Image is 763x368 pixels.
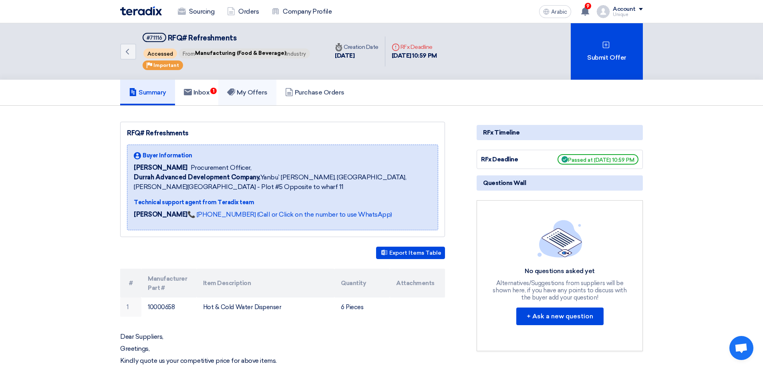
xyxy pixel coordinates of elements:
font: Technical support agent from Teradix team [134,199,254,206]
a: 📞 [PHONE_NUMBER] (Call or Click on the number to use WhatsApp) [187,211,392,218]
font: 1 [213,88,215,94]
font: Orders [238,8,259,15]
font: 9 [586,3,590,9]
font: #71116 [147,35,162,41]
button: + Ask a new question [516,308,604,325]
font: Greetings, [120,345,149,352]
font: # [129,280,133,287]
font: 1 [127,304,129,311]
img: Teradix logo [120,6,162,16]
font: Attachments [396,280,435,287]
font: Questions Wall [483,179,526,187]
a: Purchase Orders [276,80,353,105]
font: Industry [286,51,306,57]
font: 10000658 [148,304,175,311]
font: [DATE] 10:59 PM [392,52,437,59]
font: My Offers [237,88,268,96]
font: Unique [613,12,628,17]
font: Inbox [193,88,210,96]
img: profile_test.png [597,5,610,18]
font: Passed at [DATE] 10:59 PM [568,157,634,163]
font: From [183,51,195,57]
font: Procurement Officer, [191,164,251,171]
font: Purchase Orders [295,88,344,96]
button: Export Items Table [376,247,445,259]
font: + Ask a new question [527,312,593,320]
font: Creation Date [344,44,378,50]
font: Item Description [203,280,251,287]
font: Important [153,62,179,68]
font: Manufacturing (Food & Beverage) [195,50,286,56]
a: Orders [221,3,265,20]
img: empty_state_list.svg [538,220,582,257]
font: [DATE] [335,52,354,59]
a: Sourcing [171,3,221,20]
font: [PERSON_NAME] [134,164,187,171]
font: Export Items Table [389,249,441,256]
h5: RFQ# Refreshments [143,33,311,43]
font: Alternatives/Suggestions from suppliers will be shown here, if you have any points to discuss wit... [493,280,626,301]
font: RFQ# Refreshments [168,34,237,42]
font: Summary [139,88,166,96]
a: Inbox1 [175,80,219,105]
font: Account [613,6,636,12]
font: Manufacturer Part # [148,275,187,292]
font: RFx Deadline [481,156,518,163]
font: RFQ# Refreshments [127,129,189,137]
font: Submit Offer [587,54,626,61]
font: Sourcing [189,8,214,15]
font: RFx Deadline [401,44,433,50]
a: My Offers [218,80,276,105]
font: No questions asked yet [525,267,594,275]
font: Arabic [551,8,567,15]
font: RFx Timeline [483,129,519,136]
font: Dear Suppliers, [120,333,163,340]
font: Kindly quote us your competitive price for above items. [120,357,277,364]
font: Accessed [147,51,173,57]
font: Company Profile [283,8,332,15]
font: Durrah Advanced Development Company, [134,173,260,181]
button: Arabic [539,5,571,18]
a: Summary [120,80,175,105]
font: [PERSON_NAME] [134,211,187,218]
a: Open chat [729,336,753,360]
font: 6 Pieces [341,304,363,311]
font: Hot & Cold Water Dispenser [203,304,282,311]
font: Quantity [341,280,366,287]
font: Buyer Information [143,152,192,159]
font: Yanbu` [PERSON_NAME], [GEOGRAPHIC_DATA], [PERSON_NAME][GEOGRAPHIC_DATA] - Plot #5 Opposite to wha... [134,173,407,191]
